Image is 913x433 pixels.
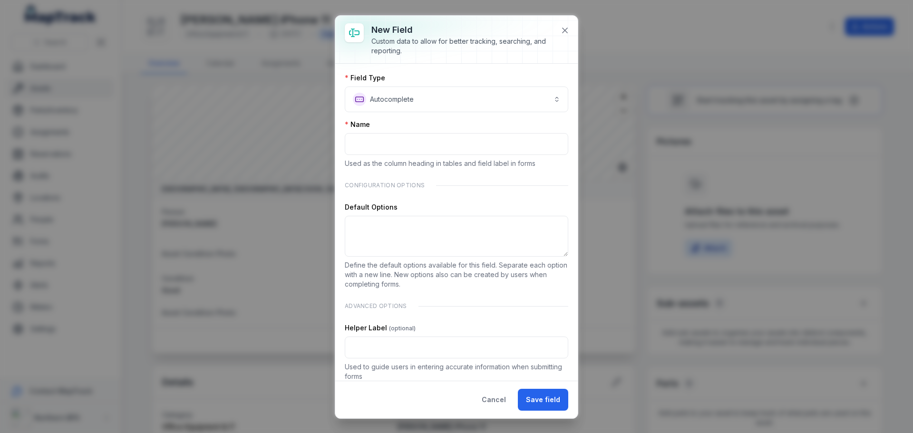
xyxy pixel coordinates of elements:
input: :ru6:-form-item-label [345,133,568,155]
button: Cancel [474,389,514,411]
button: Autocomplete [345,87,568,112]
div: Custom data to allow for better tracking, searching, and reporting. [371,37,553,56]
p: Define the default options available for this field. Separate each option with a new line. New op... [345,260,568,289]
input: :ru8:-form-item-label [345,337,568,358]
label: Default Options [345,202,398,212]
h3: New field [371,23,553,37]
button: Save field [518,389,568,411]
textarea: :ru7:-form-item-label [345,216,568,257]
div: Advanced Options [345,297,568,316]
label: Field Type [345,73,385,83]
label: Name [345,120,370,129]
label: Helper Label [345,323,416,333]
p: Used to guide users in entering accurate information when submitting forms [345,362,568,381]
p: Used as the column heading in tables and field label in forms [345,159,568,168]
div: Configuration Options [345,176,568,195]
